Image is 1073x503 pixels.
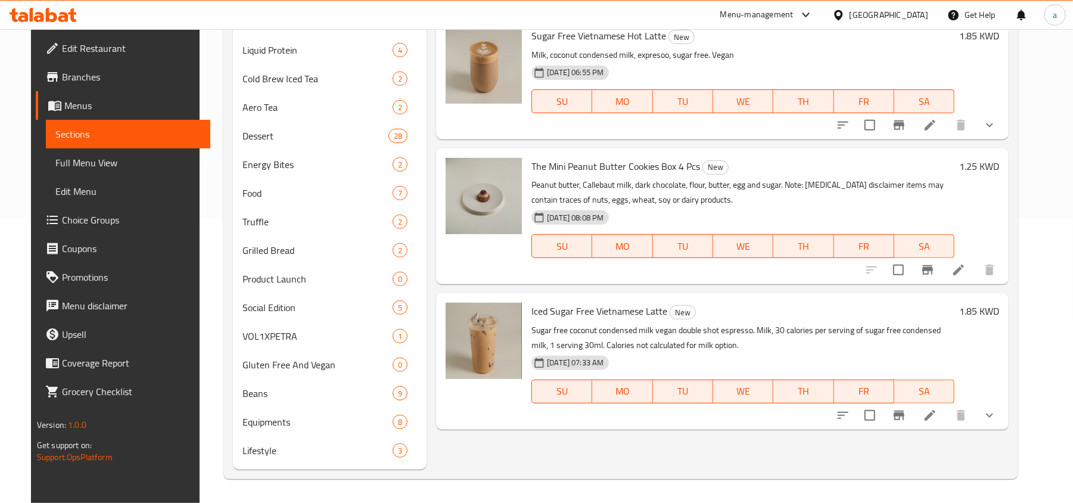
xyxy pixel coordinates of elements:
div: Cold Brew Iced Tea2 [233,64,427,93]
span: TH [778,238,829,255]
span: Beans [242,386,393,400]
button: delete [947,111,975,139]
span: SU [537,238,587,255]
span: SU [537,93,587,110]
span: [DATE] 07:33 AM [542,357,608,368]
button: SU [531,380,592,403]
span: SU [537,383,587,400]
span: TU [658,383,708,400]
span: Gluten Free And Vegan [242,358,393,372]
div: Energy Bites2 [233,150,427,179]
div: items [393,386,408,400]
span: Energy Bites [242,157,393,172]
button: FR [834,89,894,113]
a: Edit menu item [923,408,937,423]
span: TU [658,93,708,110]
button: TU [653,380,713,403]
a: Branches [36,63,210,91]
button: SA [894,234,954,258]
div: items [393,72,408,86]
svg: Show Choices [982,408,997,423]
button: Branch-specific-item [913,256,942,284]
a: Upsell [36,320,210,349]
span: Select to update [886,257,911,282]
span: New [670,306,695,319]
span: SA [899,238,950,255]
span: Sections [55,127,201,141]
a: Sections [46,120,210,148]
button: MO [592,380,652,403]
a: Choice Groups [36,206,210,234]
img: Iced Sugar Free Vietnamese Latte [446,303,522,379]
img: Sugar Free Vietnamese Hot Latte [446,27,522,104]
span: 8 [393,417,407,428]
button: FR [834,234,894,258]
button: show more [975,401,1004,430]
div: Product Launch0 [233,265,427,293]
span: Aero Tea [242,100,393,114]
div: Gluten Free And Vegan0 [233,350,427,379]
a: Coupons [36,234,210,263]
button: WE [713,89,773,113]
button: MO [592,234,652,258]
img: The Mini Peanut Butter Cookies Box 4 Pcs [446,158,522,234]
span: MO [597,383,648,400]
div: items [393,415,408,429]
span: Full Menu View [55,156,201,170]
span: Iced Sugar Free Vietnamese Latte [531,302,667,320]
span: SA [899,93,950,110]
a: Edit menu item [951,263,966,277]
span: New [669,30,694,44]
span: Promotions [62,270,201,284]
span: 1 [393,331,407,342]
span: FR [839,238,889,255]
span: 9 [393,388,407,399]
span: MO [597,93,648,110]
span: VOL1XPETRA [242,329,393,343]
a: Full Menu View [46,148,210,177]
span: Menu disclaimer [62,299,201,313]
div: items [393,43,408,57]
span: Select to update [857,113,882,138]
div: New [702,160,729,175]
div: items [393,443,408,458]
div: items [393,186,408,200]
button: Branch-specific-item [885,401,913,430]
a: Promotions [36,263,210,291]
span: Edit Restaurant [62,41,201,55]
span: 0 [393,274,407,285]
div: New [668,30,695,44]
div: Truffle2 [233,207,427,236]
div: items [393,100,408,114]
button: SU [531,234,592,258]
span: Lifestyle [242,443,393,458]
span: Cold Brew Iced Tea [242,72,393,86]
span: Product Launch [242,272,393,286]
button: TH [773,234,833,258]
span: 2 [393,73,407,85]
button: TH [773,380,833,403]
a: Edit menu item [923,118,937,132]
div: items [393,243,408,257]
a: Edit Restaurant [36,34,210,63]
span: TU [658,238,708,255]
div: Food7 [233,179,427,207]
button: TU [653,89,713,113]
div: [GEOGRAPHIC_DATA] [850,8,928,21]
span: Truffle [242,215,393,229]
span: Sugar Free Vietnamese Hot Latte [531,27,666,45]
div: New [670,305,696,319]
div: Equipments8 [233,408,427,436]
button: FR [834,380,894,403]
button: MO [592,89,652,113]
div: Equipments [242,415,393,429]
span: TH [778,383,829,400]
span: 2 [393,102,407,113]
div: items [393,157,408,172]
span: SA [899,383,950,400]
div: items [393,272,408,286]
div: Grilled Bread2 [233,236,427,265]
